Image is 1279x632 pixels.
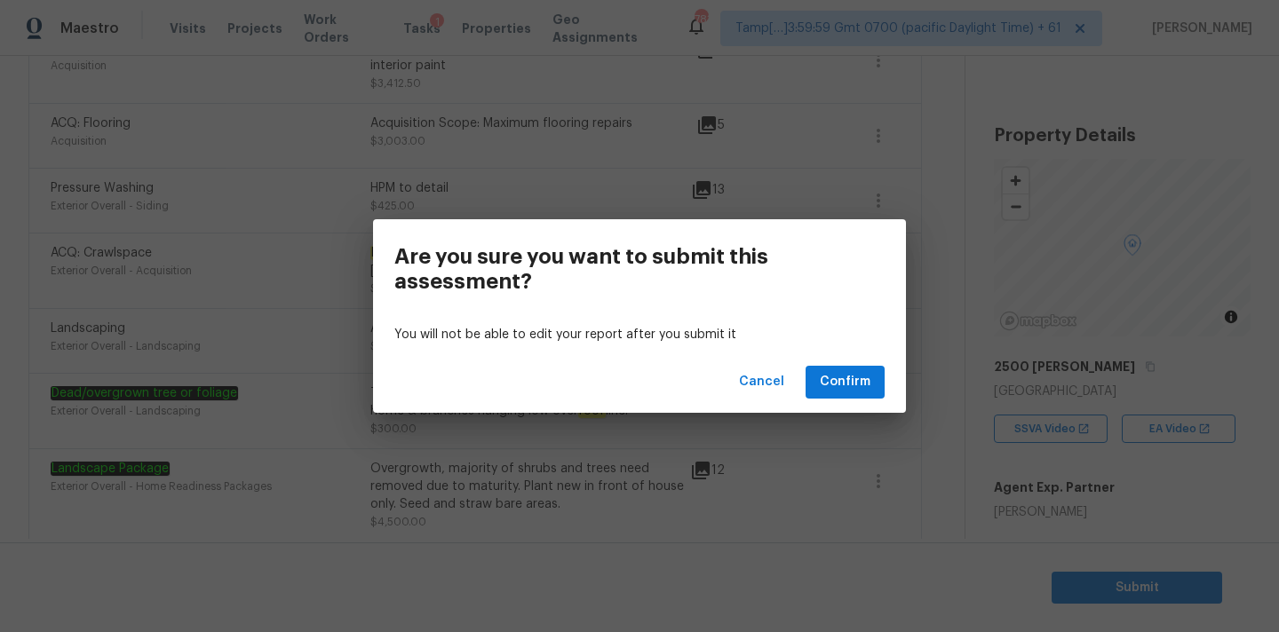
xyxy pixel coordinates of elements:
h3: Are you sure you want to submit this assessment? [394,244,805,294]
span: Cancel [739,371,784,393]
button: Cancel [732,366,791,399]
button: Confirm [806,366,885,399]
span: Confirm [820,371,870,393]
p: You will not be able to edit your report after you submit it [394,326,885,344]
